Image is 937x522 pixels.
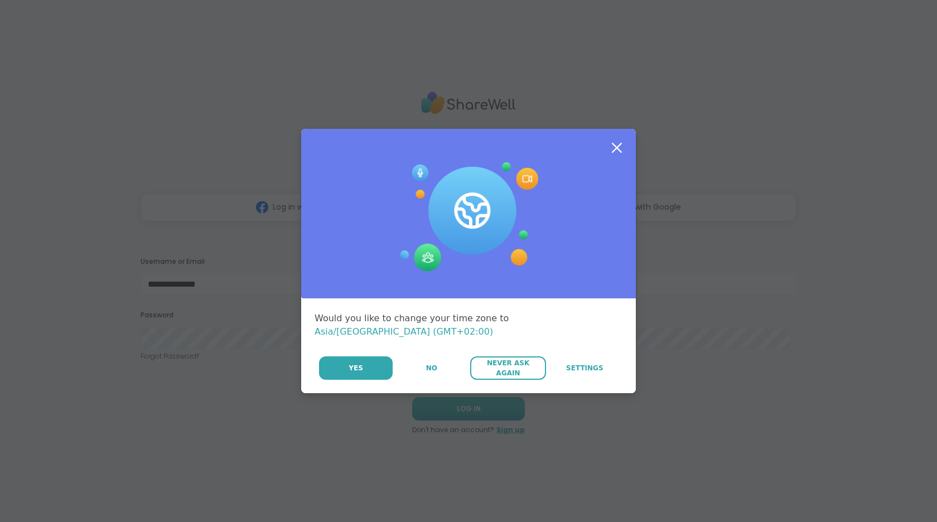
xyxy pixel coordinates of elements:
a: Settings [547,356,622,380]
span: Settings [566,363,603,373]
button: No [394,356,469,380]
img: Session Experience [399,162,538,272]
span: Asia/[GEOGRAPHIC_DATA] (GMT+02:00) [315,326,493,337]
span: No [426,363,437,373]
button: Yes [319,356,393,380]
span: Yes [349,363,363,373]
button: Never Ask Again [470,356,545,380]
div: Would you like to change your time zone to [315,312,622,339]
span: Never Ask Again [476,358,540,378]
